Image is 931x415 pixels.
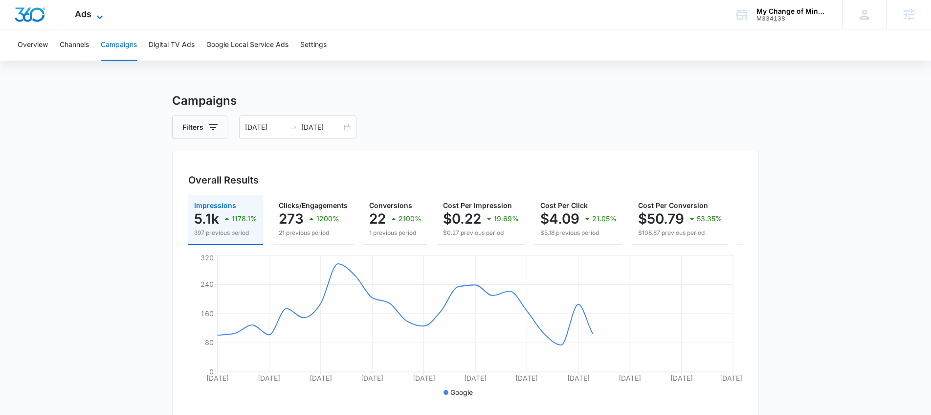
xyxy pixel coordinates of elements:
p: 273 [279,211,304,227]
button: Filters [172,115,227,139]
p: 397 previous period [194,229,257,237]
tspan: 80 [205,338,214,346]
tspan: 320 [200,254,214,262]
input: End date [301,122,342,133]
tspan: [DATE] [310,374,332,382]
p: 21 previous period [279,229,348,237]
tspan: [DATE] [413,374,435,382]
tspan: [DATE] [206,374,229,382]
span: Conversions [369,201,412,209]
tspan: [DATE] [361,374,383,382]
p: $0.22 [443,211,481,227]
button: Settings [300,29,327,61]
img: tab_keywords_by_traffic_grey.svg [97,57,105,65]
tspan: 160 [200,309,214,318]
p: $0.27 previous period [443,229,519,237]
div: Domain: [DOMAIN_NAME] [25,25,108,33]
span: Clicks/Engagements [279,201,348,209]
button: Campaigns [101,29,137,61]
p: 1200% [316,215,339,222]
p: 22 [369,211,386,227]
div: account name [756,7,828,15]
tspan: [DATE] [464,374,487,382]
span: Cost Per Conversion [638,201,708,209]
tspan: [DATE] [258,374,280,382]
tspan: [DATE] [720,374,742,382]
p: 2100% [399,215,421,222]
div: Keywords by Traffic [108,58,165,64]
div: Domain Overview [37,58,88,64]
span: Cost Per Click [540,201,588,209]
span: Cost Per Impression [443,201,512,209]
p: $108.87 previous period [638,229,722,237]
input: Start date [245,122,286,133]
h3: Campaigns [172,92,759,110]
p: $4.09 [540,211,579,227]
p: 5.1k [194,211,219,227]
p: Google [450,387,473,397]
button: Google Local Service Ads [206,29,288,61]
p: $50.79 [638,211,684,227]
p: 21.05% [592,215,617,222]
p: 1 previous period [369,229,421,237]
tspan: 240 [200,280,214,288]
div: account id [756,15,828,22]
p: 1178.1% [232,215,257,222]
span: to [289,123,297,131]
p: 53.35% [697,215,722,222]
h3: Overall Results [188,173,259,187]
tspan: [DATE] [515,374,538,382]
button: Digital TV Ads [149,29,195,61]
tspan: [DATE] [619,374,641,382]
tspan: [DATE] [670,374,693,382]
button: Channels [60,29,89,61]
p: $5.18 previous period [540,229,617,237]
img: website_grey.svg [16,25,23,33]
img: logo_orange.svg [16,16,23,23]
span: Ads [75,9,91,19]
tspan: [DATE] [567,374,590,382]
img: tab_domain_overview_orange.svg [26,57,34,65]
p: 19.69% [494,215,519,222]
div: v 4.0.25 [27,16,48,23]
span: Impressions [194,201,236,209]
span: swap-right [289,123,297,131]
button: Overview [18,29,48,61]
tspan: 0 [209,368,214,376]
